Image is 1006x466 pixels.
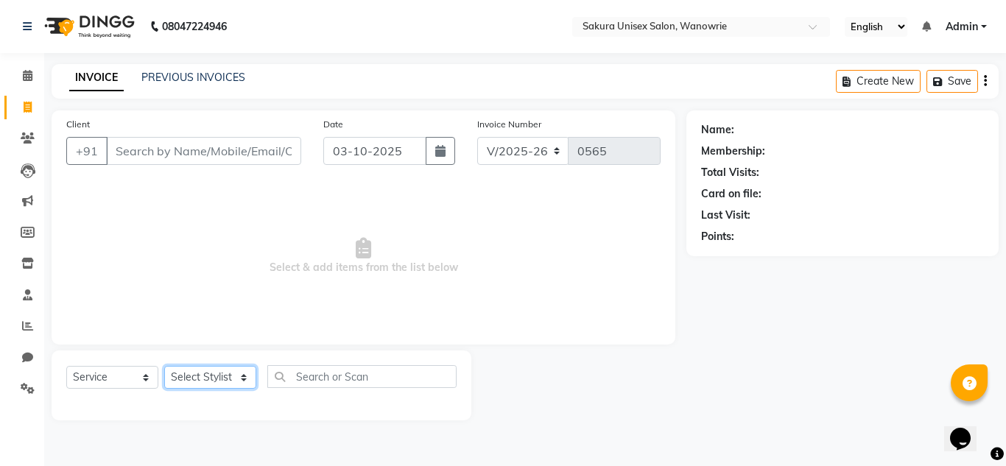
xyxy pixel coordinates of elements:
[701,144,765,159] div: Membership:
[477,118,541,131] label: Invoice Number
[701,208,750,223] div: Last Visit:
[701,165,759,180] div: Total Visits:
[162,6,227,47] b: 08047224946
[141,71,245,84] a: PREVIOUS INVOICES
[701,122,734,138] div: Name:
[701,186,761,202] div: Card on file:
[106,137,301,165] input: Search by Name/Mobile/Email/Code
[66,183,661,330] span: Select & add items from the list below
[267,365,457,388] input: Search or Scan
[323,118,343,131] label: Date
[944,407,991,451] iframe: chat widget
[926,70,978,93] button: Save
[701,229,734,244] div: Points:
[69,65,124,91] a: INVOICE
[66,118,90,131] label: Client
[38,6,138,47] img: logo
[946,19,978,35] span: Admin
[66,137,108,165] button: +91
[836,70,921,93] button: Create New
